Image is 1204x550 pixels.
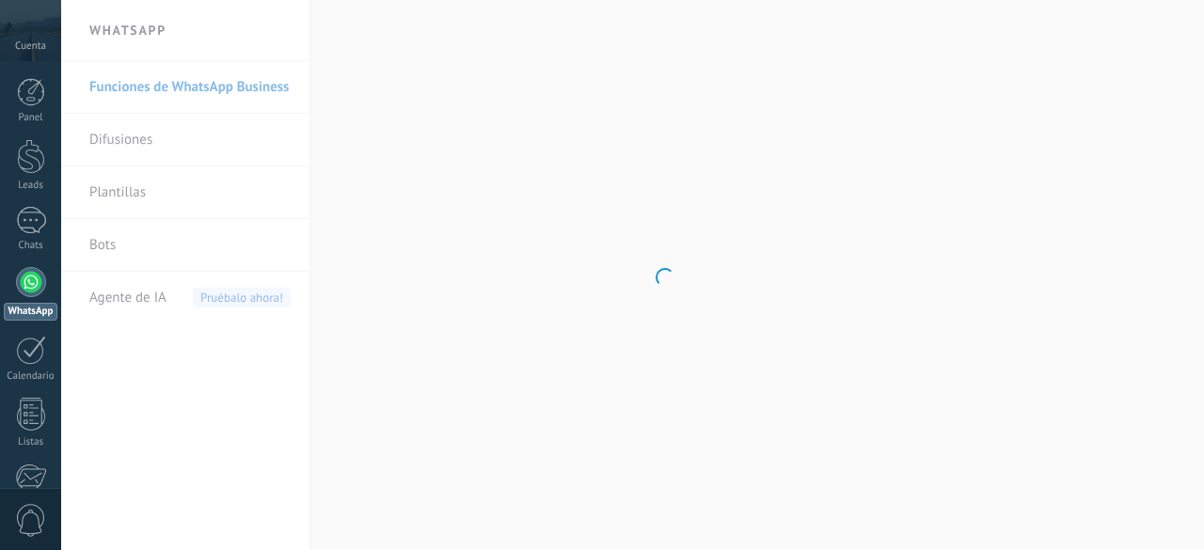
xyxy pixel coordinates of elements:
div: Chats [4,240,58,252]
div: Listas [4,436,58,448]
div: WhatsApp [4,303,57,321]
div: Leads [4,180,58,192]
span: Cuenta [15,40,46,53]
div: Panel [4,112,58,124]
div: Calendario [4,370,58,383]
